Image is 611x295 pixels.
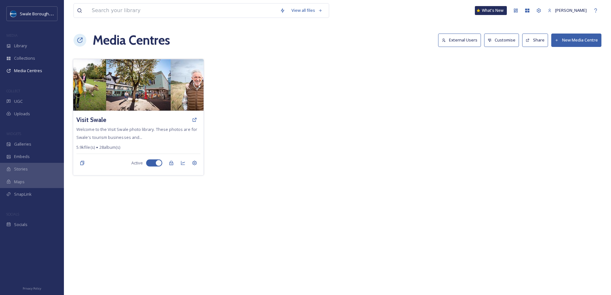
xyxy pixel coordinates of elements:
[76,126,197,140] span: Welcome to the Visit Swale photo library. These photos are for Swale's tourism businesses and...
[6,131,21,136] span: WIDGETS
[14,179,25,185] span: Maps
[288,4,326,17] a: View all files
[73,59,204,111] img: Swale%20bannerv2.jpg
[23,286,41,291] span: Privacy Policy
[438,34,481,47] button: External Users
[14,43,27,49] span: Library
[20,11,64,17] span: Swale Borough Council
[438,34,484,47] a: External Users
[6,212,19,216] span: SOCIALS
[14,222,27,228] span: Socials
[14,111,30,117] span: Uploads
[484,34,522,47] a: Customise
[23,284,41,292] a: Privacy Policy
[89,4,277,18] input: Search your library
[6,88,20,93] span: COLLECT
[14,191,32,197] span: SnapLink
[475,6,507,15] a: What's New
[14,141,31,147] span: Galleries
[14,166,28,172] span: Stories
[99,144,120,150] span: 28 album(s)
[131,160,143,166] span: Active
[484,34,519,47] button: Customise
[6,33,18,38] span: MEDIA
[76,115,106,125] a: Visit Swale
[76,144,95,150] span: 5.9k file(s)
[14,68,42,74] span: Media Centres
[545,4,590,17] a: [PERSON_NAME]
[93,31,170,50] h1: Media Centres
[14,98,23,104] span: UGC
[555,7,587,13] span: [PERSON_NAME]
[551,34,601,47] button: New Media Centre
[522,34,548,47] button: Share
[14,55,35,61] span: Collections
[14,154,30,160] span: Embeds
[10,11,17,17] img: Swale-Borough-Council-default-social-image.png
